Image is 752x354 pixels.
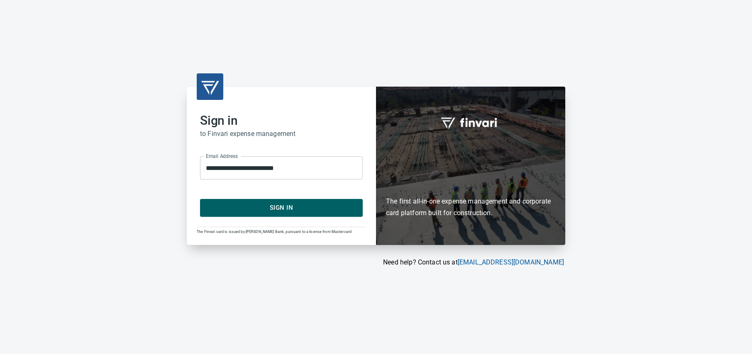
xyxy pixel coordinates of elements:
[187,257,564,267] p: Need help? Contact us at
[458,258,564,266] a: [EMAIL_ADDRESS][DOMAIN_NAME]
[209,202,354,213] span: Sign In
[197,230,352,234] span: The Finvari card is issued by [PERSON_NAME] Bank, pursuant to a license from Mastercard
[200,77,220,97] img: transparent_logo.png
[439,113,502,132] img: fullword_logo_white.png
[200,199,363,216] button: Sign In
[200,128,363,140] h6: to Finvari expense management
[376,87,565,245] div: Finvari
[200,113,363,128] h2: Sign in
[386,148,555,219] h6: The first all-in-one expense management and corporate card platform built for construction.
